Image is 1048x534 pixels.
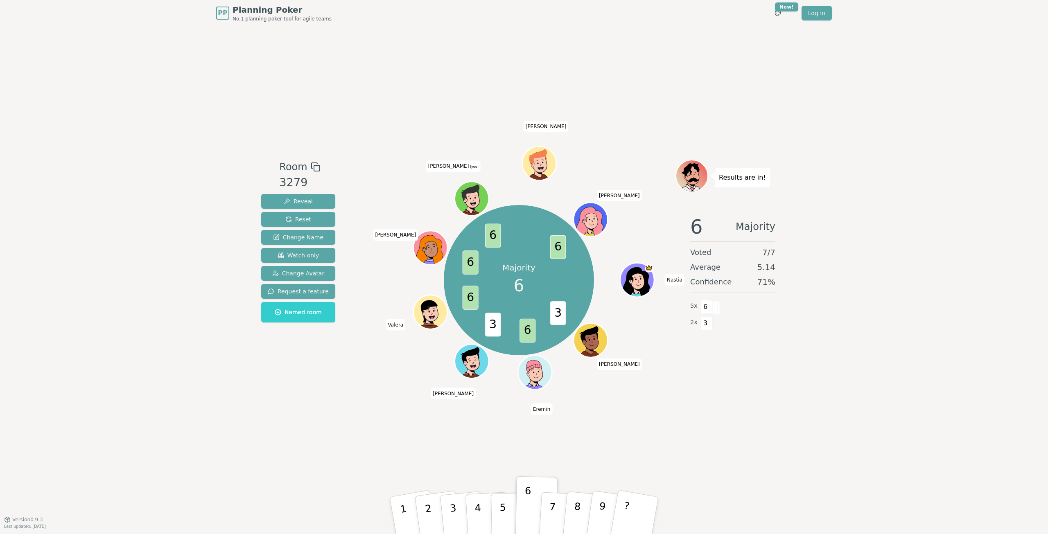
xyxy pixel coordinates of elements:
[645,264,653,273] span: Nastia is the host
[272,269,325,277] span: Change Avatar
[261,248,335,263] button: Watch only
[261,230,335,245] button: Change Name
[550,301,566,325] span: 3
[701,300,710,314] span: 6
[12,516,43,523] span: Version 0.9.3
[426,161,481,172] span: Click to change your name
[273,233,323,241] span: Change Name
[690,247,711,258] span: Voted
[218,8,227,18] span: PP
[463,250,479,275] span: 6
[690,217,703,237] span: 6
[736,217,775,237] span: Majority
[550,235,566,259] span: 6
[373,230,418,241] span: Click to change your name
[284,197,313,205] span: Reveal
[597,358,642,370] span: Click to change your name
[278,251,319,259] span: Watch only
[762,247,775,258] span: 7 / 7
[524,121,569,133] span: Click to change your name
[514,273,524,298] span: 6
[502,262,535,273] p: Majority
[485,313,501,337] span: 3
[802,6,832,20] a: Log in
[524,485,531,529] p: 6
[233,16,332,22] span: No.1 planning poker tool for agile teams
[520,319,536,343] span: 6
[485,224,501,248] span: 6
[463,286,479,310] span: 6
[531,403,552,415] span: Click to change your name
[690,276,732,288] span: Confidence
[261,266,335,281] button: Change Avatar
[4,524,46,529] span: Last updated: [DATE]
[275,308,322,316] span: Named room
[690,318,698,327] span: 2 x
[431,388,476,399] span: Click to change your name
[690,261,720,273] span: Average
[261,302,335,322] button: Named room
[701,316,710,330] span: 3
[261,194,335,209] button: Reveal
[216,4,332,22] a: PPPlanning PokerNo.1 planning poker tool for agile teams
[775,2,798,11] div: New!
[665,274,684,286] span: Click to change your name
[279,174,320,191] div: 3279
[469,165,479,169] span: (you)
[279,160,307,174] span: Room
[597,190,642,201] span: Click to change your name
[386,319,406,331] span: Click to change your name
[4,516,43,523] button: Version0.9.3
[261,212,335,227] button: Reset
[757,261,775,273] span: 5.14
[690,302,698,311] span: 5 x
[456,183,488,215] button: Click to change your avatar
[757,276,775,288] span: 71 %
[233,4,332,16] span: Planning Poker
[268,287,329,295] span: Request a feature
[261,284,335,299] button: Request a feature
[770,6,785,20] button: New!
[285,215,311,223] span: Reset
[719,172,766,183] p: Results are in!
